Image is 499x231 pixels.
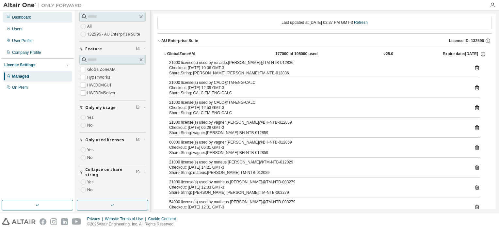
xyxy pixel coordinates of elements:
[136,170,140,175] span: Clear filter
[161,38,198,43] div: AU Enterprise Suite
[169,165,464,170] div: Checkout: [DATE] 14:21 GMT-3
[87,114,95,121] label: Yes
[12,50,41,55] div: Company Profile
[169,110,464,115] div: Share String: CALC:TM-ENG-CALC
[169,150,464,155] div: Share String: vagner.[PERSON_NAME]:BH-NTB-012859
[169,130,464,135] div: Share String: vagner.[PERSON_NAME]:BH-NTB-012859
[169,125,464,130] div: Checkout: [DATE] 06:28 GMT-3
[105,216,148,222] div: Website Terms of Use
[169,190,464,195] div: Share String: [PERSON_NAME].[PERSON_NAME]:TM-NTB-003279
[87,30,141,38] label: 132596 - AU Enterprise Suite
[169,80,464,85] div: 21000 license(s) used by CALC@TM-ENG-CALC
[12,38,33,43] div: User Profile
[136,46,140,52] span: Clear filter
[157,34,492,48] button: AU Enterprise SuiteLicense ID: 132596
[12,26,22,32] div: Users
[169,160,464,165] div: 21000 license(s) used by mateus.[PERSON_NAME]@TM-NTB-012029
[85,137,124,143] span: Only used licenses
[167,51,226,57] div: GlobalZoneAM
[87,121,94,129] label: No
[169,70,464,76] div: Share String: [PERSON_NAME].[PERSON_NAME]:TM-NTB-012836
[136,105,140,110] span: Clear filter
[85,105,116,110] span: Only my usage
[449,38,484,43] span: License ID: 132596
[169,60,464,65] div: 21000 license(s) used by ronaldo.[PERSON_NAME]@TM-NTB-012836
[87,178,95,186] label: Yes
[275,51,334,57] div: 177000 of 195000 used
[163,47,486,61] button: GlobalZoneAM177000 of 195000 usedv25.0Expire date:[DATE]
[87,146,95,154] label: Yes
[87,222,180,227] p: © 2025 Altair Engineering, Inc. All Rights Reserved.
[3,2,85,8] img: Altair One
[87,89,117,97] label: HWEDEMSolver
[87,81,112,89] label: HWEDEMGUI
[61,218,68,225] img: linkedin.svg
[169,140,464,145] div: 60000 license(s) used by vagner.[PERSON_NAME]@BH-NTB-012859
[79,165,146,179] button: Collapse on share string
[443,51,486,57] div: Expire date: [DATE]
[79,100,146,115] button: Only my usage
[87,23,93,30] label: All
[85,167,136,177] span: Collapse on share string
[40,218,46,225] img: facebook.svg
[169,90,464,96] div: Share String: CALC:TM-ENG-CALC
[87,154,94,162] label: No
[169,120,464,125] div: 21000 license(s) used by vagner.[PERSON_NAME]@BH-NTB-012859
[169,205,464,210] div: Checkout: [DATE] 12:31 GMT-3
[169,199,464,205] div: 54000 license(s) used by matheus.[PERSON_NAME]@TM-NTB-003279
[383,51,393,57] div: v25.0
[50,218,57,225] img: instagram.svg
[169,65,464,70] div: Checkout: [DATE] 10:06 GMT-3
[87,73,112,81] label: HyperWorks
[87,216,105,222] div: Privacy
[87,186,94,194] label: No
[169,100,464,105] div: 21000 license(s) used by CALC@TM-ENG-CALC
[12,15,31,20] div: Dashboard
[12,85,28,90] div: On Prem
[157,16,492,29] div: Last updated at: [DATE] 02:37 PM GMT-3
[4,62,35,68] div: License Settings
[148,216,180,222] div: Cookie Consent
[12,74,29,79] div: Managed
[169,145,464,150] div: Checkout: [DATE] 06:31 GMT-3
[87,66,117,73] label: GlobalZoneAM
[79,133,146,147] button: Only used licenses
[72,218,81,225] img: youtube.svg
[136,137,140,143] span: Clear filter
[2,218,36,225] img: altair_logo.svg
[169,179,464,185] div: 21000 license(s) used by matheus.[PERSON_NAME]@TM-NTB-003279
[354,20,368,25] a: Refresh
[85,46,102,52] span: Feature
[169,105,464,110] div: Checkout: [DATE] 12:53 GMT-3
[79,42,146,56] button: Feature
[169,170,464,175] div: Share String: mateus.[PERSON_NAME]:TM-NTB-012029
[169,85,464,90] div: Checkout: [DATE] 12:39 GMT-3
[169,185,464,190] div: Checkout: [DATE] 12:03 GMT-3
